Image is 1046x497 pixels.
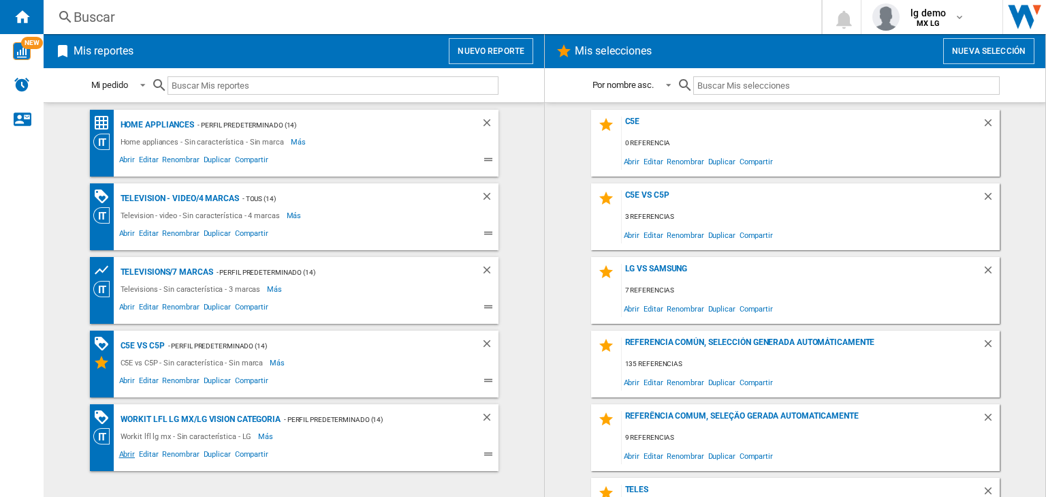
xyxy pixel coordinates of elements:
[738,373,775,391] span: Compartir
[93,355,117,371] div: Mis Selecciones
[706,373,738,391] span: Duplicar
[117,374,138,391] span: Abrir
[982,337,1000,356] div: Borrar
[93,115,117,132] div: Matriz de precios
[117,153,138,170] span: Abrir
[738,226,775,244] span: Compartir
[622,373,642,391] span: Abrir
[270,355,287,371] span: Más
[622,117,982,135] div: C5E
[982,411,1000,430] div: Borrar
[71,38,136,64] h2: Mis reportes
[137,448,160,464] span: Editar
[91,80,128,90] div: Mi pedido
[622,356,1000,373] div: 135 referencias
[14,76,30,93] img: alerts-logo.svg
[239,190,454,207] div: - TOUS (14)
[202,153,233,170] span: Duplicar
[137,374,160,391] span: Editar
[917,19,940,28] b: MX LG
[622,190,982,209] div: C5E vs C5P
[287,207,304,224] span: Más
[93,428,117,445] div: Visión Categoría
[160,374,201,391] span: Renombrar
[481,190,498,207] div: Borrar
[622,209,1000,226] div: 3 referencias
[982,117,1000,135] div: Borrar
[117,207,287,224] div: Television - video - Sin característica - 4 marcas
[93,281,117,297] div: Visión Categoría
[641,447,665,465] span: Editar
[93,188,117,205] div: Matriz de PROMOCIONES
[93,262,117,279] div: Gráfico de precios y número de ofertas por retailer
[267,281,284,297] span: Más
[202,448,233,464] span: Duplicar
[93,134,117,150] div: Visión Categoría
[213,264,454,281] div: - Perfil predeterminado (14)
[641,373,665,391] span: Editar
[738,447,775,465] span: Compartir
[74,7,786,27] div: Buscar
[13,42,31,60] img: wise-card.svg
[117,190,239,207] div: Television - video/4 marcas
[117,411,281,428] div: Workit lfl lg mx/LG vision categoria
[202,374,233,391] span: Duplicar
[160,227,201,243] span: Renombrar
[706,447,738,465] span: Duplicar
[622,337,982,356] div: Referencia común, selección generada automáticamente
[481,264,498,281] div: Borrar
[21,37,43,49] span: NEW
[233,153,270,170] span: Compartir
[160,153,201,170] span: Renombrar
[641,226,665,244] span: Editar
[117,337,165,355] div: C5E vs C5P
[665,447,706,465] span: Renombrar
[641,299,665,318] span: Editar
[117,227,138,243] span: Abrir
[481,337,498,355] div: Borrar
[481,117,498,134] div: Borrar
[117,448,138,464] span: Abrir
[117,428,259,445] div: Workit lfl lg mx - Sin característica - LG
[202,227,233,243] span: Duplicar
[622,264,982,282] div: LG vs Samsung
[233,448,270,464] span: Compartir
[93,409,117,426] div: Matriz de PROMOCIONES
[117,355,270,371] div: C5E vs C5P - Sin característica - Sin marca
[93,335,117,352] div: Matriz de PROMOCIONES
[622,430,1000,447] div: 9 referencias
[281,411,454,428] div: - Perfil predeterminado (14)
[738,152,775,170] span: Compartir
[168,76,498,95] input: Buscar Mis reportes
[872,3,900,31] img: profile.jpg
[137,153,160,170] span: Editar
[622,152,642,170] span: Abrir
[622,226,642,244] span: Abrir
[202,301,233,317] span: Duplicar
[481,411,498,428] div: Borrar
[117,301,138,317] span: Abrir
[117,134,291,150] div: Home appliances - Sin característica - Sin marca
[622,411,982,430] div: Referência comum, seleção gerada automaticamente
[160,301,201,317] span: Renombrar
[233,301,270,317] span: Compartir
[665,299,706,318] span: Renombrar
[622,135,1000,152] div: 0 referencia
[117,117,195,134] div: Home appliances
[665,152,706,170] span: Renombrar
[738,299,775,318] span: Compartir
[693,76,999,95] input: Buscar Mis selecciones
[194,117,453,134] div: - Perfil predeterminado (14)
[706,299,738,318] span: Duplicar
[982,264,1000,282] div: Borrar
[117,281,268,297] div: Televisions - Sin característica - 3 marcas
[93,207,117,224] div: Visión Categoría
[258,428,275,445] span: Más
[982,190,1000,209] div: Borrar
[706,152,738,170] span: Duplicar
[449,38,533,64] button: Nuevo reporte
[592,80,654,90] div: Por nombre asc.
[641,152,665,170] span: Editar
[665,226,706,244] span: Renombrar
[910,6,946,20] span: lg demo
